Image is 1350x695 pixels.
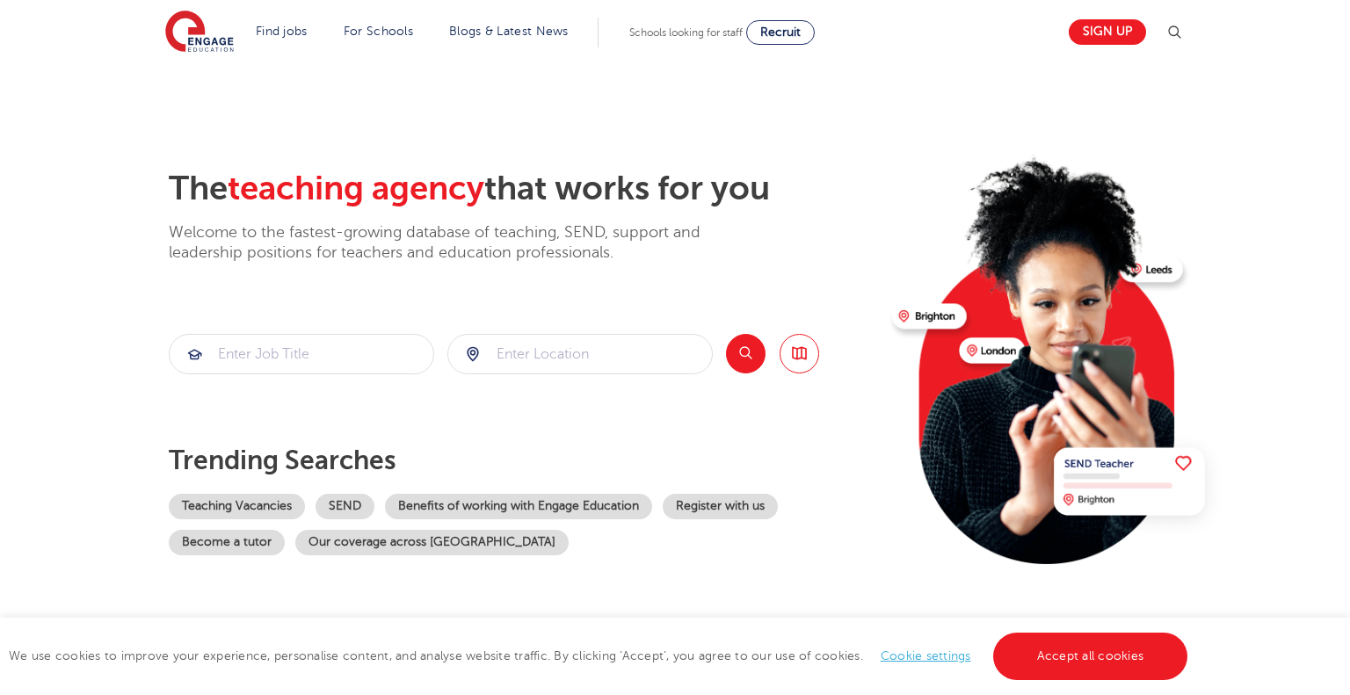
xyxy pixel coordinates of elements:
span: Schools looking for staff [629,26,743,39]
div: Submit [169,334,434,374]
a: Recruit [746,20,815,45]
a: Our coverage across [GEOGRAPHIC_DATA] [295,530,569,555]
a: For Schools [344,25,413,38]
a: Teaching Vacancies [169,494,305,519]
a: Cookie settings [881,649,971,662]
a: Benefits of working with Engage Education [385,494,652,519]
span: teaching agency [228,170,484,207]
input: Submit [448,335,712,373]
p: Welcome to the fastest-growing database of teaching, SEND, support and leadership positions for t... [169,222,749,264]
input: Submit [170,335,433,373]
a: Sign up [1069,19,1146,45]
div: Submit [447,334,713,374]
img: Engage Education [165,11,234,54]
a: Register with us [663,494,778,519]
a: Blogs & Latest News [449,25,569,38]
span: We use cookies to improve your experience, personalise content, and analyse website traffic. By c... [9,649,1192,662]
p: Trending searches [169,445,878,476]
h2: The that works for you [169,169,878,209]
span: Recruit [760,25,801,39]
a: SEND [316,494,374,519]
a: Accept all cookies [993,633,1188,680]
a: Find jobs [256,25,308,38]
button: Search [726,334,766,373]
a: Become a tutor [169,530,285,555]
